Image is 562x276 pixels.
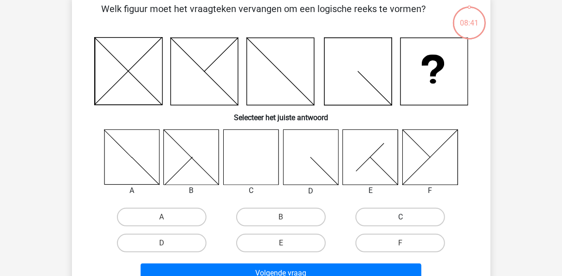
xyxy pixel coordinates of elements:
label: F [355,234,445,252]
div: D [276,186,346,197]
div: A [97,185,167,196]
h6: Selecteer het juiste antwoord [87,106,476,122]
label: E [236,234,326,252]
label: B [236,208,326,226]
label: D [117,234,207,252]
div: B [156,185,226,196]
div: 08:41 [452,6,487,29]
label: C [355,208,445,226]
div: C [216,185,286,196]
div: E [336,185,406,196]
div: F [395,185,465,196]
label: A [117,208,207,226]
p: Welk figuur moet het vraagteken vervangen om een logische reeks te vormen? [87,2,441,30]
